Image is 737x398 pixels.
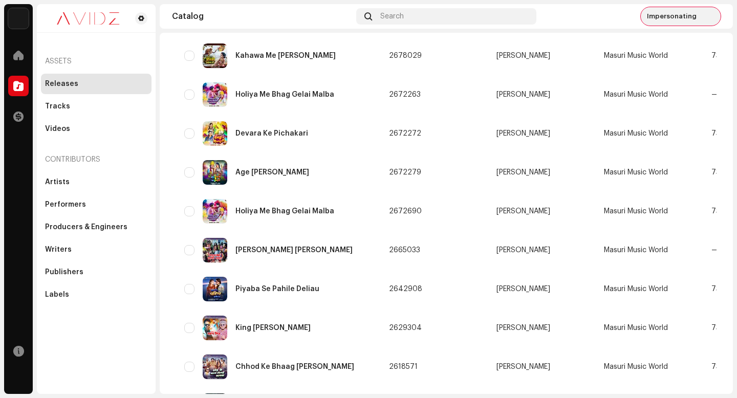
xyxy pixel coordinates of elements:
[172,12,352,20] div: Catalog
[389,52,422,59] span: 2678029
[604,324,668,331] span: Masuri Music World
[203,121,227,146] img: a3fade6b-2522-4ef6-81b0-3f51097fb206
[203,160,227,185] img: d4aeacf5-d378-4214-aefc-22ef702f5b31
[380,12,404,20] span: Search
[235,52,336,59] div: Kahawa Me Janme Hanuman Ji
[203,82,227,107] img: 124bc762-ded6-4b8e-aa8b-9be076abf74f
[235,208,334,215] div: Holiya Me Bhag Gelai Malba
[496,52,550,59] div: [PERSON_NAME]
[389,285,422,293] span: 2642908
[389,363,418,370] span: 2618571
[496,363,550,370] div: [PERSON_NAME]
[45,291,69,299] div: Labels
[496,363,588,370] span: Masuri Lal Yadav
[389,91,421,98] span: 2672263
[45,102,70,110] div: Tracks
[604,52,668,59] span: Masuri Music World
[41,284,151,305] re-m-nav-item: Labels
[203,238,227,262] img: b7a4bb66-a3da-47fe-b049-e2738c0b5166
[389,247,420,254] span: 2665033
[41,119,151,139] re-m-nav-item: Videos
[496,52,588,59] span: Masuri Lal Yadav
[41,49,151,74] re-a-nav-header: Assets
[496,324,550,331] div: [PERSON_NAME]
[203,277,227,301] img: 4e0b83dc-47b0-4319-95c2-e8c1cb4d5068
[235,91,334,98] div: Holiya Me Bhag Gelai Malba
[496,130,588,137] span: Shobha Sargam
[41,239,151,260] re-m-nav-item: Writers
[604,363,668,370] span: Masuri Music World
[604,91,668,98] span: Masuri Music World
[203,43,227,68] img: 9db3a0c0-4fcd-4937-a354-963e5830b05d
[496,324,588,331] span: Masuri Lal Yadav
[41,262,151,282] re-m-nav-item: Publishers
[604,285,668,293] span: Masuri Music World
[235,324,311,331] div: King Pawan Singh
[496,91,550,98] div: [PERSON_NAME]
[604,169,668,176] span: Masuri Music World
[41,172,151,192] re-m-nav-item: Artists
[496,208,588,215] span: Masuri Lal Yadav
[45,246,72,254] div: Writers
[203,199,227,224] img: f37ddd7b-b8e9-4134-8bdc-71e6aa6ec7d9
[235,363,354,370] div: Chhod Ke Bhaag Gaile Malba
[703,8,719,25] img: 60a30d20-d69f-4843-b5e5-a2e91e7cc633
[496,285,588,293] span: Masuri Lal Yadav
[496,208,550,215] div: [PERSON_NAME]
[604,130,668,137] span: Masuri Music World
[389,208,422,215] span: 2672690
[203,316,227,340] img: 5a28c9fa-14ea-44fe-b9b6-6231a8b0a3f9
[711,91,718,98] span: —
[647,12,697,20] span: Impersonating
[496,169,550,176] div: [PERSON_NAME]
[496,247,550,254] div: [PERSON_NAME]
[45,223,127,231] div: Producers & Engineers
[496,91,588,98] span: Masuri Lal Yadav
[235,130,308,137] div: Devara Ke Pichakari
[203,355,227,379] img: d6f943e5-377a-4230-9ae6-d8e9f6297dee
[45,201,86,209] div: Performers
[8,8,29,29] img: 10d72f0b-d06a-424f-aeaa-9c9f537e57b6
[235,169,309,176] div: Age Ahiran Pichhe Paswan
[389,130,421,137] span: 2672272
[604,247,668,254] span: Masuri Music World
[41,147,151,172] re-a-nav-header: Contributors
[235,285,319,293] div: Piyaba Se Pahile Deliau
[496,169,588,176] span: Masuri Lal Yadav
[45,80,78,88] div: Releases
[389,169,421,176] span: 2672279
[496,130,550,137] div: [PERSON_NAME]
[41,74,151,94] re-m-nav-item: Releases
[45,12,131,25] img: 0c631eef-60b6-411a-a233-6856366a70de
[45,125,70,133] div: Videos
[604,208,668,215] span: Masuri Music World
[711,247,718,254] span: —
[41,194,151,215] re-m-nav-item: Performers
[235,247,353,254] div: Manus Deva Manar Bhajan
[45,178,70,186] div: Artists
[41,96,151,117] re-m-nav-item: Tracks
[389,324,422,331] span: 2629304
[45,268,83,276] div: Publishers
[496,285,550,293] div: [PERSON_NAME]
[41,217,151,237] re-m-nav-item: Producers & Engineers
[496,247,588,254] span: Dehati Lal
